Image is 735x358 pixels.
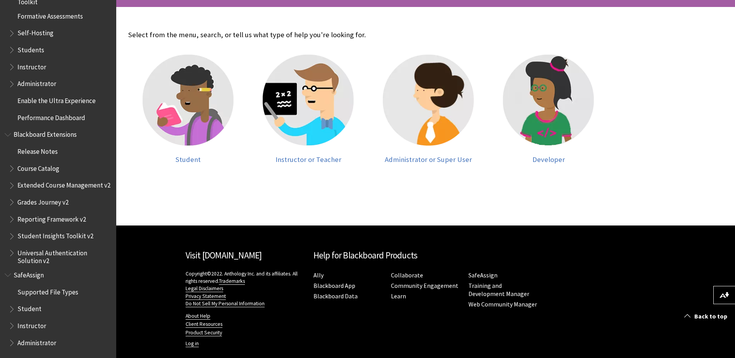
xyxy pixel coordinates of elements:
[391,282,458,290] a: Community Engagement
[186,329,222,336] a: Product Security
[532,155,565,164] span: Developer
[128,30,609,40] p: Select from the menu, search, or tell us what type of help you're looking for.
[17,213,86,223] span: Reporting Framework v2
[17,10,83,20] span: Formative Assessments
[17,60,46,71] span: Instructor
[256,55,361,164] a: Instructor Instructor or Teacher
[468,300,537,308] a: Web Community Manager
[5,268,112,349] nav: Book outline for Blackboard SafeAssign
[186,340,199,347] a: Log in
[5,128,112,265] nav: Book outline for Blackboard Extensions
[17,27,53,37] span: Self-Hosting
[17,246,111,265] span: Universal Authentication Solution v2
[17,179,110,189] span: Extended Course Management v2
[391,292,406,300] a: Learn
[186,293,226,300] a: Privacy Statement
[186,285,223,292] a: Legal Disclaimers
[17,43,44,54] span: Students
[385,155,472,164] span: Administrator or Super User
[176,155,201,164] span: Student
[136,55,241,164] a: Student Student
[313,292,358,300] a: Blackboard Data
[17,111,85,122] span: Performance Dashboard
[14,268,44,279] span: SafeAssign
[376,55,481,164] a: Administrator Administrator or Super User
[17,303,41,313] span: Student
[678,309,735,324] a: Back to top
[186,313,210,320] a: About Help
[17,94,96,105] span: Enable the Ultra Experience
[17,319,46,330] span: Instructor
[313,271,324,279] a: Ally
[17,196,69,206] span: Grades Journey v2
[143,55,234,146] img: Student
[313,249,538,262] h2: Help for Blackboard Products
[219,278,245,285] a: Trademarks
[17,336,56,347] span: Administrator
[468,282,529,298] a: Training and Development Manager
[186,300,265,307] a: Do Not Sell My Personal Information
[17,230,93,240] span: Student Insights Toolkit v2
[468,271,497,279] a: SafeAssign
[186,250,262,261] a: Visit [DOMAIN_NAME]
[17,77,56,88] span: Administrator
[383,55,474,146] img: Administrator
[391,271,423,279] a: Collaborate
[17,145,58,155] span: Release Notes
[496,55,601,164] a: Developer
[17,162,59,172] span: Course Catalog
[14,128,77,139] span: Blackboard Extensions
[275,155,341,164] span: Instructor or Teacher
[186,270,306,307] p: Copyright©2022. Anthology Inc. and its affiliates. All rights reserved.
[186,321,222,328] a: Client Resources
[17,286,78,296] span: Supported File Types
[263,55,354,146] img: Instructor
[313,282,355,290] a: Blackboard App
